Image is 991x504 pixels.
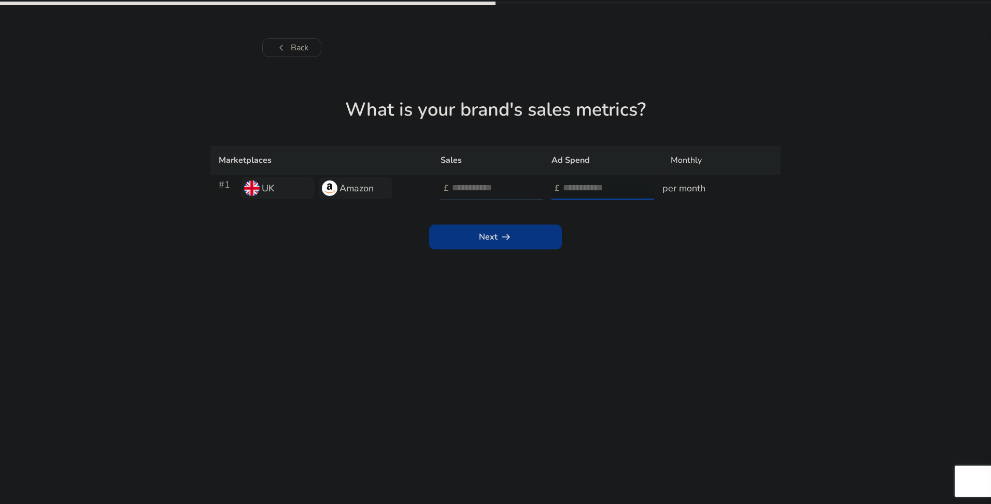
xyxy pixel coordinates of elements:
[244,180,260,196] img: uk.svg
[210,99,781,146] h1: What is your brand's sales metrics?
[275,41,288,54] span: chevron_left
[543,146,654,175] th: Ad Spend
[671,155,702,166] span: Monthly
[210,146,432,175] th: Marketplaces
[444,184,449,193] h4: £
[500,231,512,243] span: arrow_right_alt
[432,146,543,175] th: Sales
[662,181,772,195] h3: per month
[262,38,321,57] button: chevron_leftBack
[479,231,512,243] span: Next
[262,181,274,195] h3: UK
[219,177,237,199] h3: #1
[429,225,562,249] button: Nextarrow_right_alt
[555,184,560,193] h4: £
[339,181,374,195] h3: Amazon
